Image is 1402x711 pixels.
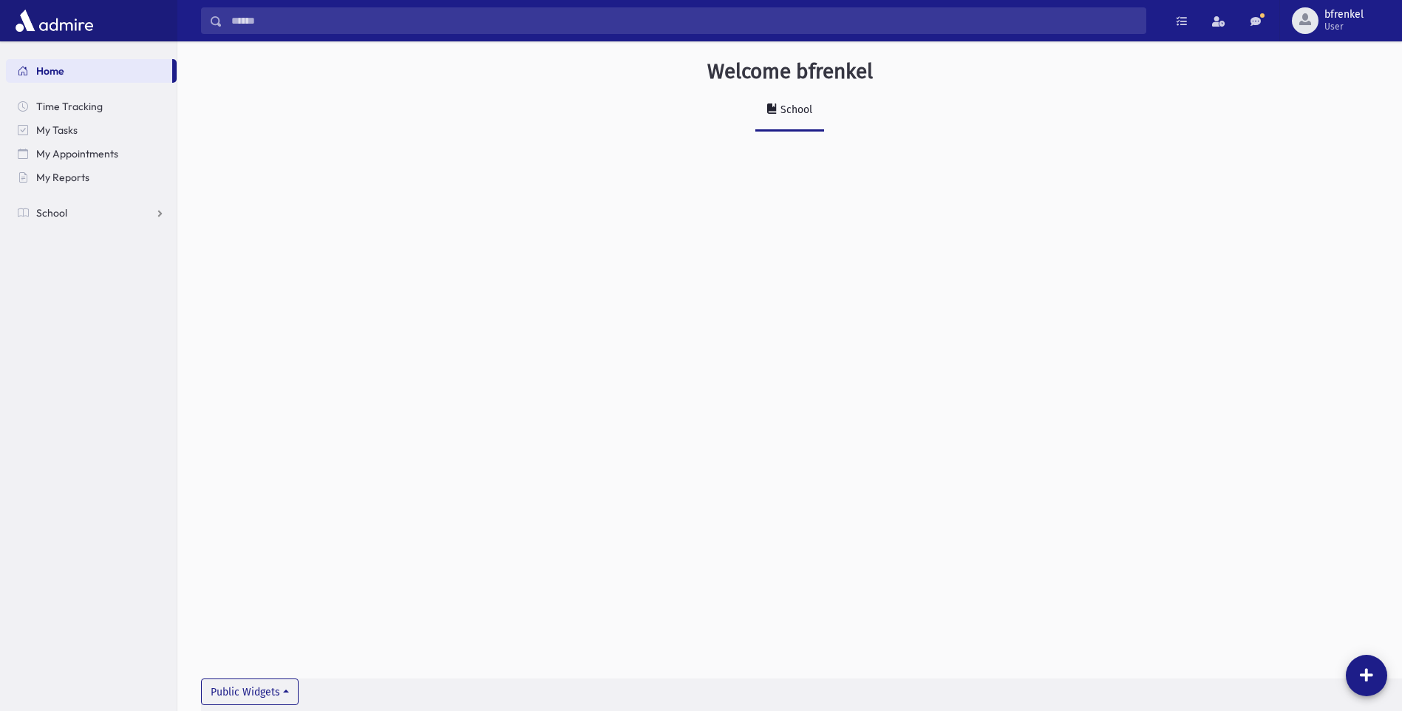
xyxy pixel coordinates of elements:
[1324,21,1364,33] span: User
[6,95,177,118] a: Time Tracking
[6,201,177,225] a: School
[755,90,824,132] a: School
[6,59,172,83] a: Home
[36,123,78,137] span: My Tasks
[777,103,812,116] div: School
[36,206,67,220] span: School
[36,64,64,78] span: Home
[707,59,873,84] h3: Welcome bfrenkel
[36,171,89,184] span: My Reports
[6,142,177,166] a: My Appointments
[201,678,299,705] button: Public Widgets
[222,7,1146,34] input: Search
[36,100,103,113] span: Time Tracking
[12,6,97,35] img: AdmirePro
[6,166,177,189] a: My Reports
[1324,9,1364,21] span: bfrenkel
[6,118,177,142] a: My Tasks
[36,147,118,160] span: My Appointments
